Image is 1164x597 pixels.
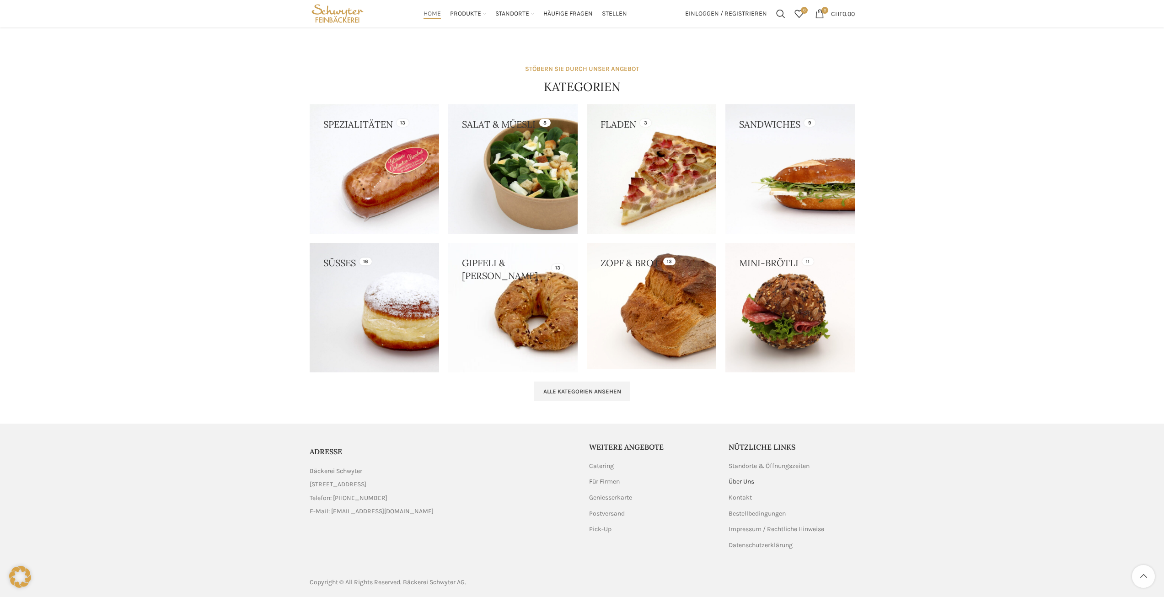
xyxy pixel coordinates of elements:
[790,5,808,23] div: Meine Wunschliste
[310,506,575,516] a: List item link
[729,477,755,486] a: Über Uns
[589,525,612,534] a: Pick-Up
[831,10,842,17] span: CHF
[681,5,772,23] a: Einloggen / Registrieren
[525,64,639,74] div: STÖBERN SIE DURCH UNSER ANGEBOT
[310,466,362,476] span: Bäckerei Schwyter
[1132,565,1155,588] a: Scroll to top button
[534,382,630,401] a: Alle Kategorien ansehen
[589,477,621,486] a: Für Firmen
[310,447,342,456] span: ADRESSE
[450,10,481,18] span: Produkte
[495,10,529,18] span: Standorte
[685,11,767,17] span: Einloggen / Registrieren
[450,5,486,23] a: Produkte
[729,442,855,452] h5: Nützliche Links
[310,493,575,503] a: List item link
[810,5,859,23] a: 0 CHF0.00
[310,479,366,489] span: [STREET_ADDRESS]
[729,493,753,502] a: Kontakt
[772,5,790,23] a: Suchen
[589,462,615,471] a: Catering
[495,5,534,23] a: Standorte
[831,10,855,17] bdi: 0.00
[589,493,633,502] a: Geniesserkarte
[602,10,627,18] span: Stellen
[729,525,825,534] a: Impressum / Rechtliche Hinweise
[602,5,627,23] a: Stellen
[729,509,787,518] a: Bestellbedingungen
[801,7,808,14] span: 0
[589,442,715,452] h5: Weitere Angebote
[790,5,808,23] a: 0
[310,577,578,587] div: Copyright © All Rights Reserved. Bäckerei Schwyter AG.
[424,10,441,18] span: Home
[543,10,593,18] span: Häufige Fragen
[544,79,621,95] h4: KATEGORIEN
[589,509,626,518] a: Postversand
[310,9,366,17] a: Site logo
[729,541,794,550] a: Datenschutzerklärung
[821,7,828,14] span: 0
[543,388,621,395] span: Alle Kategorien ansehen
[729,462,810,471] a: Standorte & Öffnungszeiten
[543,5,593,23] a: Häufige Fragen
[370,5,680,23] div: Main navigation
[424,5,441,23] a: Home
